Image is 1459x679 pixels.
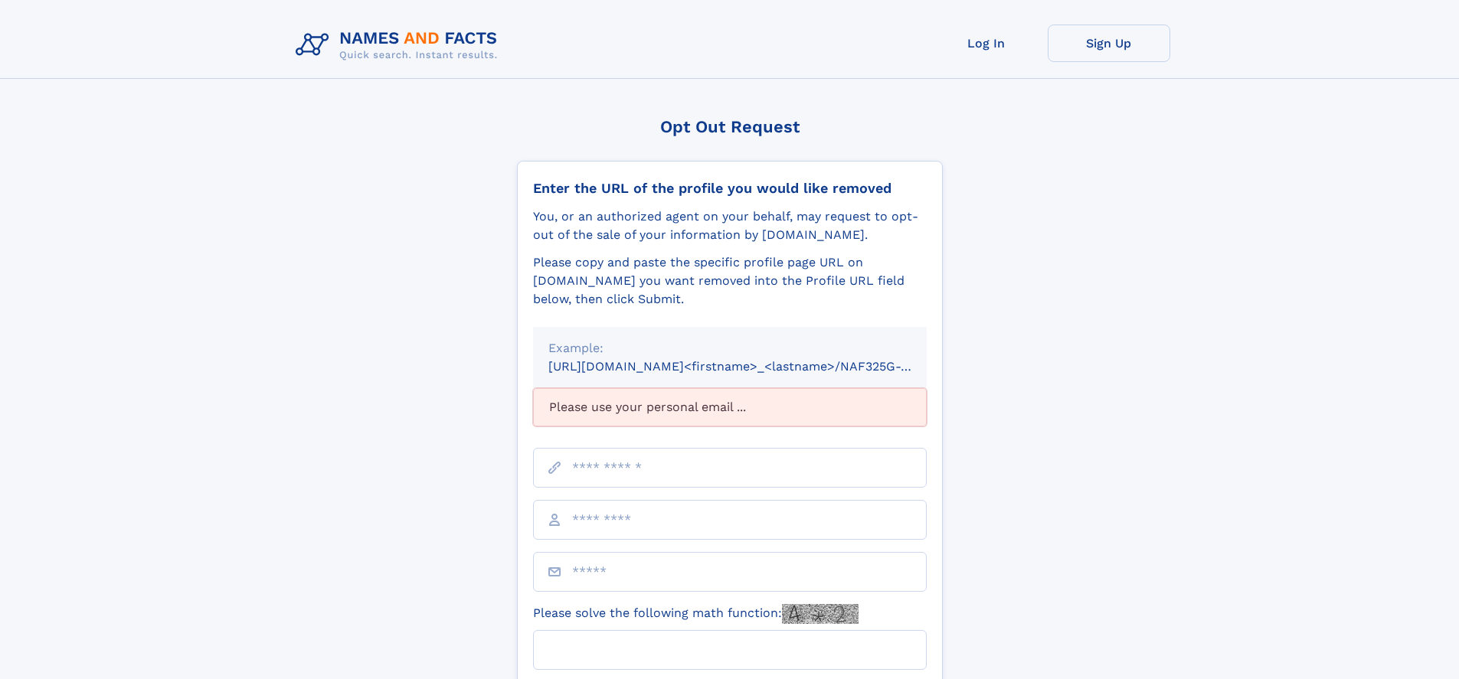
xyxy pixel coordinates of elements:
a: Sign Up [1048,24,1170,62]
div: Please copy and paste the specific profile page URL on [DOMAIN_NAME] you want removed into the Pr... [533,253,927,308]
div: Enter the URL of the profile you would like removed [533,180,927,197]
div: Please use your personal email ... [533,388,927,426]
small: [URL][DOMAIN_NAME]<firstname>_<lastname>/NAF325G-xxxxxxxx [548,359,956,374]
img: Logo Names and Facts [290,24,510,66]
a: Log In [925,24,1048,62]
div: Example: [548,339,911,357]
div: Opt Out Request [517,117,943,136]
label: Please solve the following math function: [533,604,859,624]
div: You, or an authorized agent on your behalf, may request to opt-out of the sale of your informatio... [533,207,927,244]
